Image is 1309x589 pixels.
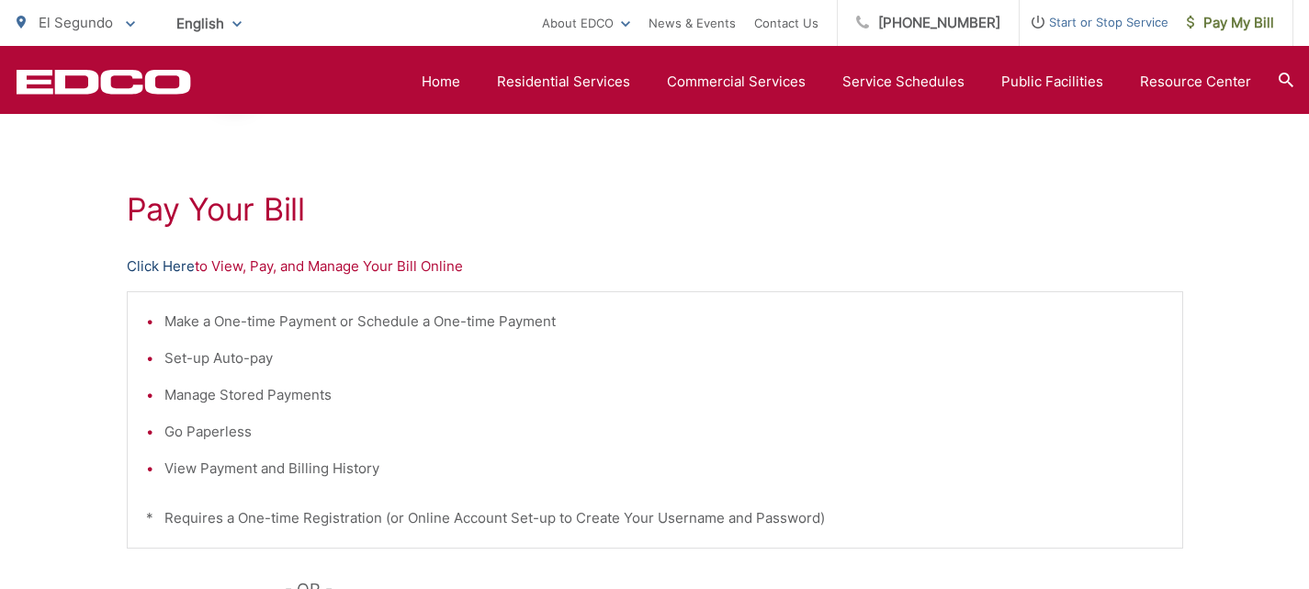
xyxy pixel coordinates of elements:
[164,421,1164,443] li: Go Paperless
[842,71,965,93] a: Service Schedules
[542,12,630,34] a: About EDCO
[17,69,191,95] a: EDCD logo. Return to the homepage.
[164,347,1164,369] li: Set-up Auto-pay
[127,191,1183,228] h1: Pay Your Bill
[164,458,1164,480] li: View Payment and Billing History
[164,311,1164,333] li: Make a One-time Payment or Schedule a One-time Payment
[422,71,460,93] a: Home
[127,255,195,278] a: Click Here
[39,14,113,31] span: El Segundo
[127,255,1183,278] p: to View, Pay, and Manage Your Bill Online
[649,12,736,34] a: News & Events
[164,384,1164,406] li: Manage Stored Payments
[754,12,818,34] a: Contact Us
[146,507,1164,529] p: * Requires a One-time Registration (or Online Account Set-up to Create Your Username and Password)
[163,7,255,40] span: English
[1187,12,1274,34] span: Pay My Bill
[667,71,806,93] a: Commercial Services
[497,71,630,93] a: Residential Services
